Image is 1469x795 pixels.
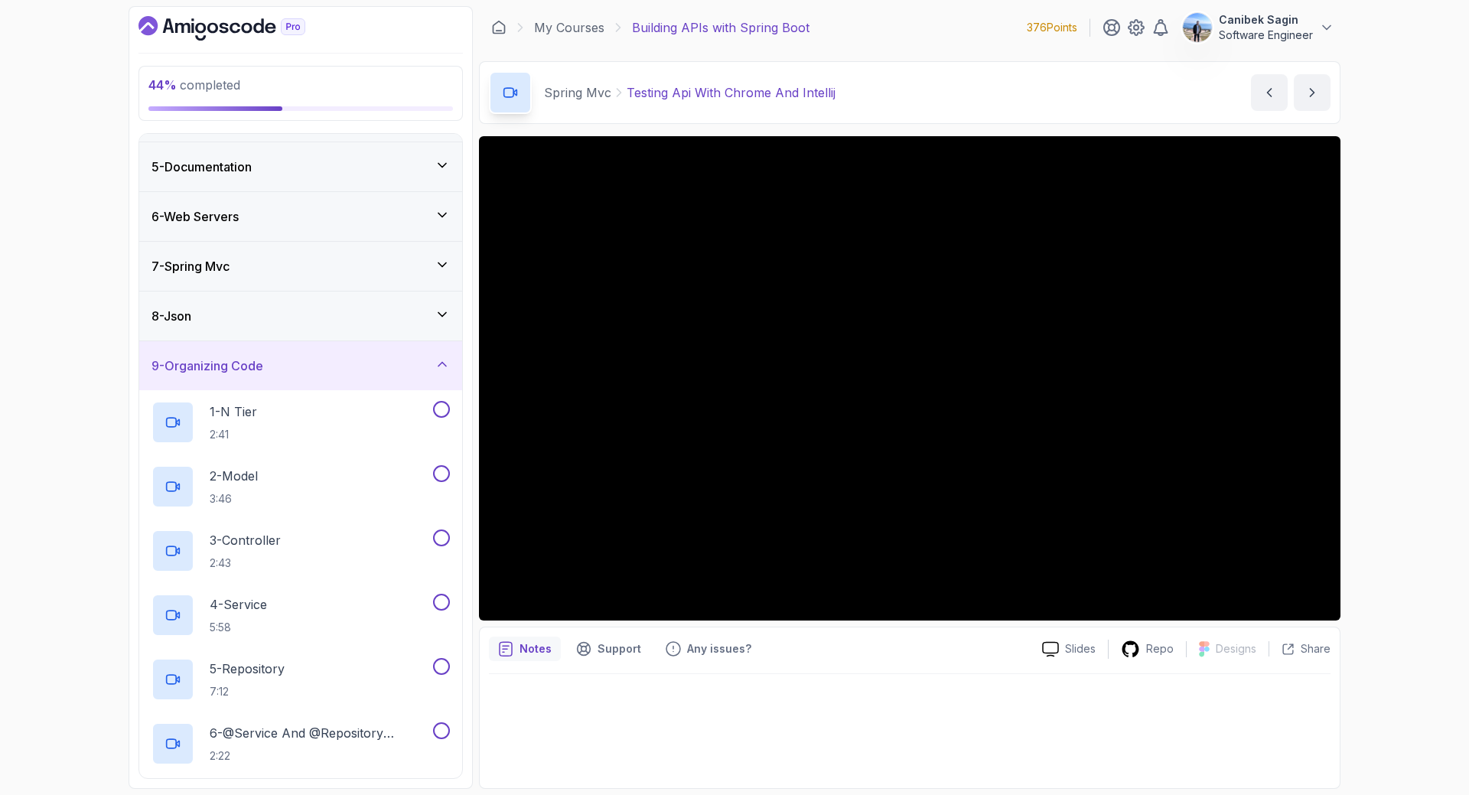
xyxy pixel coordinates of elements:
p: 3:46 [210,491,258,507]
button: 4-Service5:58 [151,594,450,637]
span: completed [148,77,240,93]
a: My Courses [534,18,604,37]
p: 7:12 [210,684,285,699]
a: Slides [1030,641,1108,657]
button: notes button [489,637,561,661]
h3: 9 - Organizing Code [151,357,263,375]
a: Dashboard [138,16,340,41]
button: 3-Controller2:43 [151,529,450,572]
p: Any issues? [687,641,751,657]
p: 376 Points [1027,20,1077,35]
button: next content [1294,74,1331,111]
p: 4 - Service [210,595,267,614]
p: Support [598,641,641,657]
p: Slides [1065,641,1096,657]
p: Building APIs with Spring Boot [632,18,809,37]
p: Designs [1216,641,1256,657]
p: 3 - Controller [210,531,281,549]
p: Share [1301,641,1331,657]
button: 1-N Tier2:41 [151,401,450,444]
a: Dashboard [491,20,506,35]
img: user profile image [1183,13,1212,42]
p: 6 - @Service And @Repository Annotations [210,724,430,742]
a: Repo [1109,640,1186,659]
p: 2:43 [210,556,281,571]
p: 1 - N Tier [210,402,257,421]
button: 7-Spring Mvc [139,242,462,291]
button: 6-Web Servers [139,192,462,241]
p: Canibek Sagin [1219,12,1313,28]
p: Notes [520,641,552,657]
h3: 5 - Documentation [151,158,252,176]
p: Testing Api With Chrome And Intellij [627,83,835,102]
p: 2 - Model [210,467,258,485]
button: previous content [1251,74,1288,111]
span: 44 % [148,77,177,93]
p: Repo [1146,641,1174,657]
p: Software Engineer [1219,28,1313,43]
button: Share [1269,641,1331,657]
button: 8-Json [139,292,462,340]
h3: 8 - Json [151,307,191,325]
button: user profile imageCanibek SaginSoftware Engineer [1182,12,1334,43]
button: 6-@Service And @Repository Annotations2:22 [151,722,450,765]
p: 5:58 [210,620,267,635]
button: 5-Documentation [139,142,462,191]
p: 5 - Repository [210,660,285,678]
button: 5-Repository7:12 [151,658,450,701]
p: 2:22 [210,748,430,764]
p: 2:41 [210,427,257,442]
h3: 6 - Web Servers [151,207,239,226]
iframe: 4 - Testing API with Chrome and IntelliJ [479,136,1340,621]
p: Spring Mvc [544,83,611,102]
button: Support button [567,637,650,661]
button: 9-Organizing Code [139,341,462,390]
button: 2-Model3:46 [151,465,450,508]
button: Feedback button [656,637,761,661]
h3: 7 - Spring Mvc [151,257,230,275]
